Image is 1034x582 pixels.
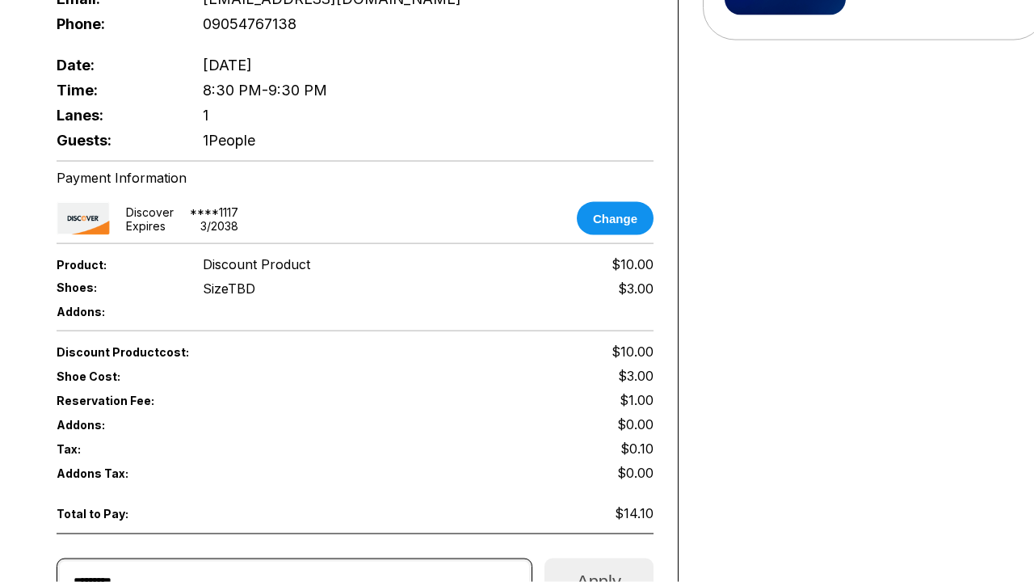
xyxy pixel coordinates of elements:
[57,202,110,235] img: card
[200,219,238,233] div: 3 / 2038
[203,280,255,297] div: Size TBD
[126,205,174,219] div: discover
[57,57,176,74] span: Date:
[126,219,166,233] div: Expires
[612,344,654,360] span: $10.00
[57,258,176,272] span: Product:
[618,368,654,384] span: $3.00
[57,132,176,149] span: Guests:
[57,305,176,318] span: Addons:
[617,416,654,432] span: $0.00
[57,82,176,99] span: Time:
[203,132,255,149] span: 1 People
[57,394,355,407] span: Reservation Fee:
[203,82,327,99] span: 8:30 PM - 9:30 PM
[57,418,176,432] span: Addons:
[203,107,208,124] span: 1
[57,345,355,359] span: Discount Product cost:
[57,15,176,32] span: Phone:
[620,441,654,457] span: $0.10
[620,392,654,408] span: $1.00
[57,442,176,456] span: Tax:
[203,57,252,74] span: [DATE]
[618,280,654,297] div: $3.00
[203,256,310,272] span: Discount Product
[57,507,176,521] span: Total to Pay:
[612,256,654,272] span: $10.00
[615,505,654,521] span: $14.10
[57,107,176,124] span: Lanes:
[203,15,296,32] span: 09054767138
[57,280,176,294] span: Shoes:
[57,369,176,383] span: Shoe Cost:
[617,465,654,481] span: $0.00
[57,466,176,480] span: Addons Tax:
[57,170,654,186] div: Payment Information
[577,202,654,235] button: Change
